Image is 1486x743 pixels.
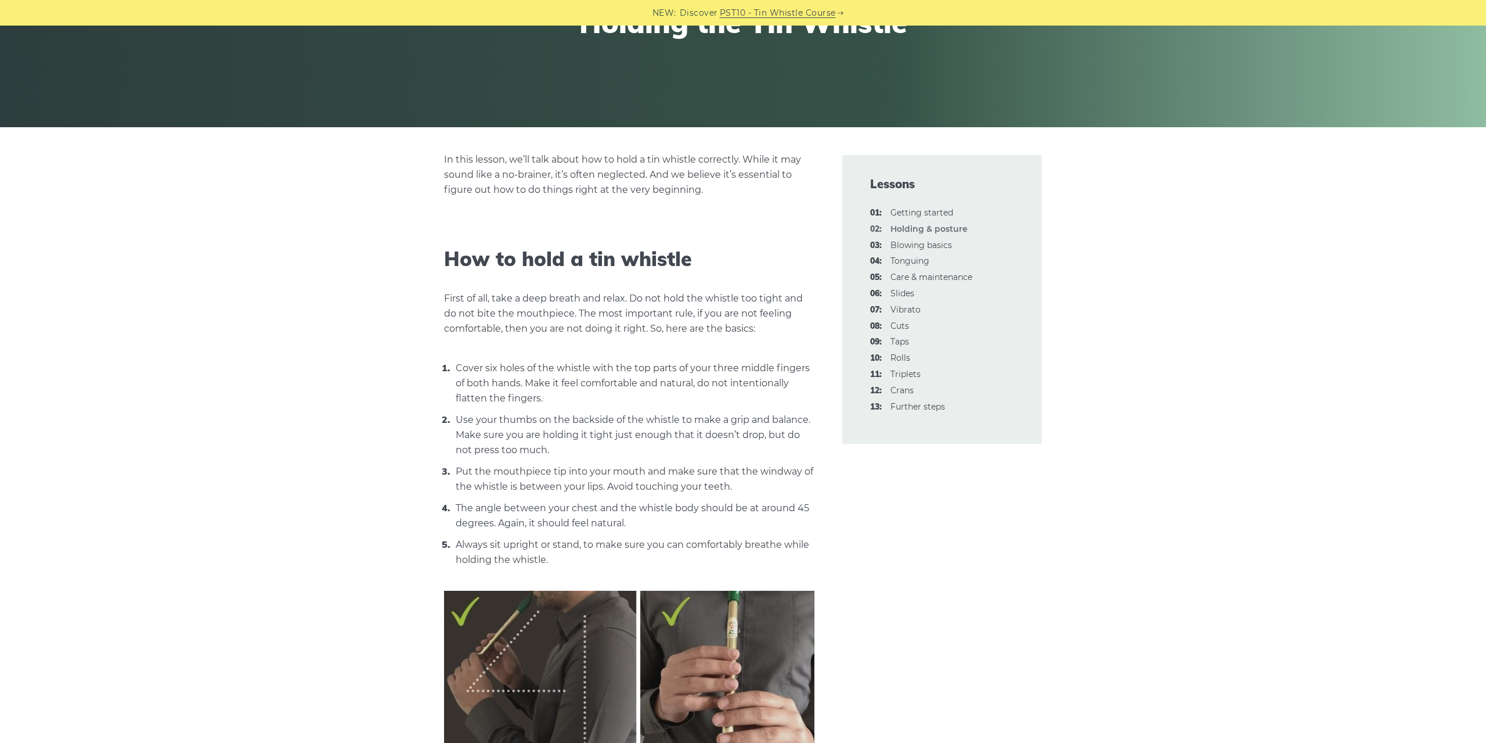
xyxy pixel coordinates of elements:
p: In this lesson, we’ll talk about how to hold a tin whistle correctly. While it may sound like a n... [444,152,814,198]
h2: How to hold a tin whistle [444,247,814,271]
a: 05:Care & maintenance [890,272,972,282]
span: 05: [870,271,882,285]
span: 03: [870,239,882,253]
a: 06:Slides [890,288,914,299]
span: 01: [870,206,882,220]
a: 08:Cuts [890,321,909,331]
a: 01:Getting started [890,207,953,218]
li: Cover six holes of the whistle with the top parts of your three middle fingers of both hands. Mak... [453,360,814,406]
span: 08: [870,320,882,333]
a: 13:Further steps [890,401,945,412]
a: 03:Blowing basics [890,240,952,250]
a: 09:Taps [890,336,909,347]
span: 04: [870,254,882,268]
span: NEW: [652,6,676,20]
strong: Holding & posture [890,224,968,234]
span: 10: [870,351,882,365]
span: 11: [870,368,882,382]
a: 11:Triplets [890,369,921,379]
span: Lessons [870,176,1014,192]
a: 10:Rolls [890,353,910,363]
span: 13: [870,400,882,414]
a: 07:Vibrato [890,304,921,315]
li: The angle between your chest and the whistle body should be at around 45 degrees. Again, it shoul... [453,500,814,531]
span: 06: [870,287,882,301]
li: Use your thumbs on the backside of the whistle to make a grip and balance. Make sure you are hold... [453,412,814,458]
span: 02: [870,222,882,236]
h1: Holding the Tin Whistle [529,6,957,40]
a: PST10 - Tin Whistle Course [720,6,836,20]
span: 09: [870,335,882,349]
p: First of all, take a deep breath and relax. Do not hold the whistle too tight and do not bite the... [444,291,814,336]
span: Discover [680,6,718,20]
a: 04:Tonguing [890,256,929,266]
span: 12: [870,384,882,398]
a: 12:Crans [890,385,914,396]
li: Put the mouthpiece tip into your mouth and make sure that the windway of the whistle is between y... [453,464,814,494]
span: 07: [870,303,882,317]
li: Always sit upright or stand, to make sure you can comfortably breathe while holding the whistle. [453,537,814,568]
